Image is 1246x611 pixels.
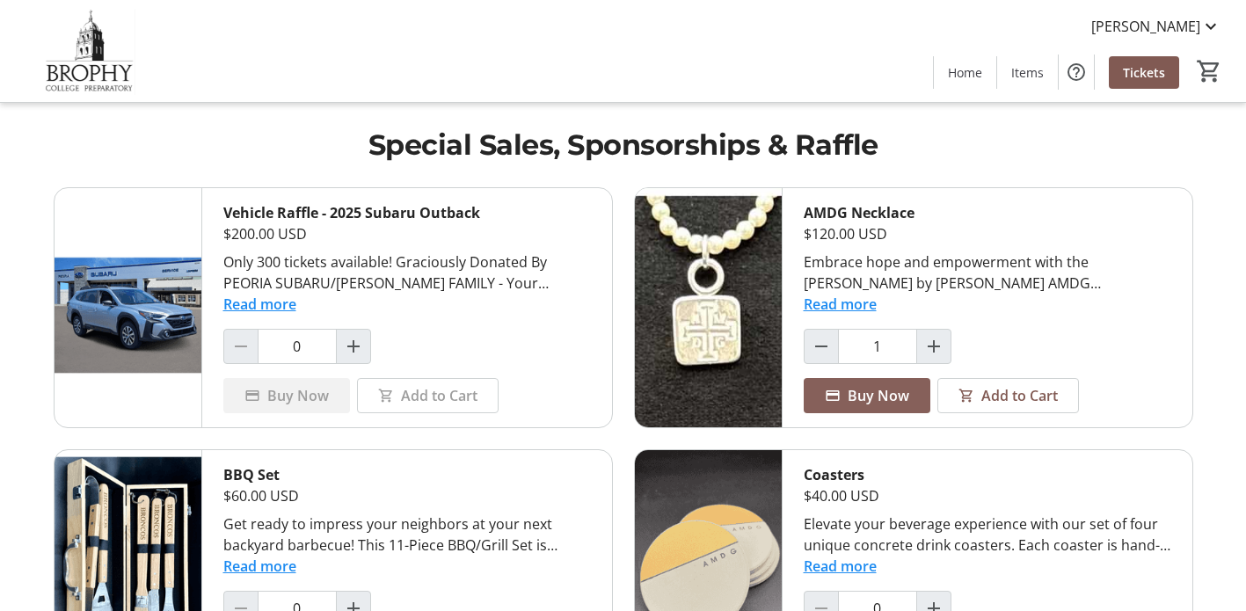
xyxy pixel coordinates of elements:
div: BBQ Set [223,464,591,485]
div: Only 300 tickets available! Graciously Donated By PEORIA SUBARU/[PERSON_NAME] FAMILY - Your Great... [223,251,591,294]
button: Buy Now [804,378,930,413]
span: Buy Now [848,385,909,406]
div: $120.00 USD [804,223,1171,244]
a: Items [997,56,1058,89]
button: Cart [1193,55,1225,87]
div: Get ready to impress your neighbors at your next backyard barbecue! This 11-Piece BBQ/Grill Set i... [223,513,591,556]
input: Vehicle Raffle - 2025 Subaru Outback Quantity [258,329,337,364]
button: Read more [804,556,877,577]
div: $200.00 USD [223,223,591,244]
a: Tickets [1109,56,1179,89]
button: Increment by one [337,330,370,363]
button: Help [1059,55,1094,90]
img: Vehicle Raffle - 2025 Subaru Outback [55,188,201,427]
button: Increment by one [917,330,951,363]
button: Read more [804,294,877,315]
div: $40.00 USD [804,485,1171,506]
img: AMDG Necklace [635,188,782,427]
button: Add to Cart [937,378,1079,413]
span: Items [1011,63,1044,82]
span: Home [948,63,982,82]
button: Read more [223,294,296,315]
button: [PERSON_NAME] [1077,12,1235,40]
div: AMDG Necklace [804,202,1171,223]
div: Vehicle Raffle - 2025 Subaru Outback [223,202,591,223]
h1: Special Sales, Sponsorships & Raffle [54,124,1193,166]
img: Brophy College Preparatory 's Logo [11,7,167,95]
input: AMDG Necklace Quantity [838,329,917,364]
span: Add to Cart [981,385,1058,406]
span: [PERSON_NAME] [1091,16,1200,37]
div: Elevate your beverage experience with our set of four unique concrete drink coasters. Each coaste... [804,513,1171,556]
div: Embrace hope and empowerment with the [PERSON_NAME] by [PERSON_NAME] AMDG [PERSON_NAME] necklace,... [804,251,1171,294]
button: Read more [223,556,296,577]
span: Tickets [1123,63,1165,82]
div: Coasters [804,464,1171,485]
div: $60.00 USD [223,485,591,506]
a: Home [934,56,996,89]
button: Decrement by one [805,330,838,363]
